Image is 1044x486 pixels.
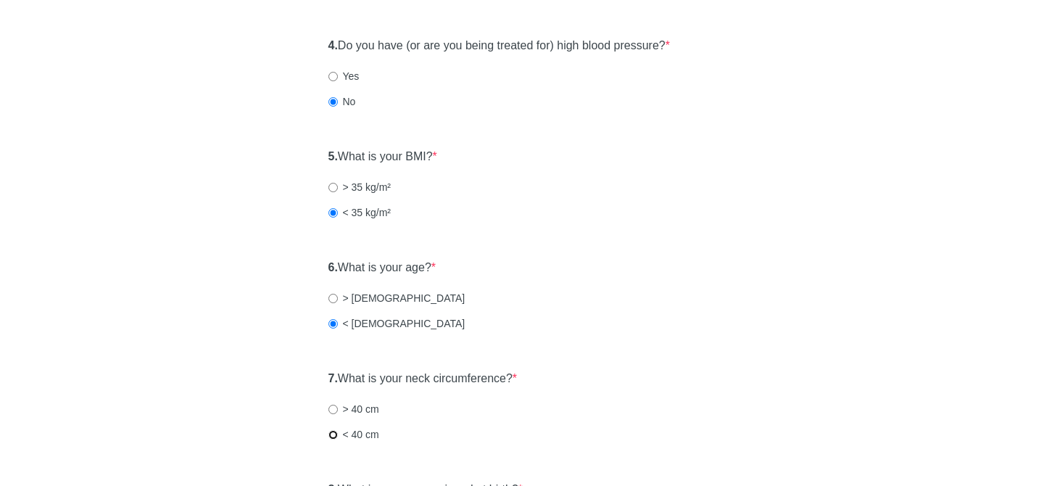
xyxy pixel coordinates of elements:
label: > 40 cm [328,402,379,416]
label: What is your age? [328,260,436,276]
label: > [DEMOGRAPHIC_DATA] [328,291,465,305]
input: > 40 cm [328,405,338,414]
input: < 35 kg/m² [328,208,338,218]
label: < 35 kg/m² [328,205,391,220]
input: Yes [328,72,338,81]
input: > [DEMOGRAPHIC_DATA] [328,294,338,303]
strong: 5. [328,150,338,162]
label: Yes [328,69,360,83]
label: > 35 kg/m² [328,180,391,194]
label: < 40 cm [328,427,379,442]
strong: 7. [328,372,338,384]
label: < [DEMOGRAPHIC_DATA] [328,316,465,331]
label: What is your neck circumference? [328,371,518,387]
label: Do you have (or are you being treated for) high blood pressure? [328,38,670,54]
input: No [328,97,338,107]
strong: 4. [328,39,338,52]
input: < 40 cm [328,430,338,440]
label: No [328,94,356,109]
input: < [DEMOGRAPHIC_DATA] [328,319,338,329]
input: > 35 kg/m² [328,183,338,192]
label: What is your BMI? [328,149,437,165]
strong: 6. [328,261,338,273]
